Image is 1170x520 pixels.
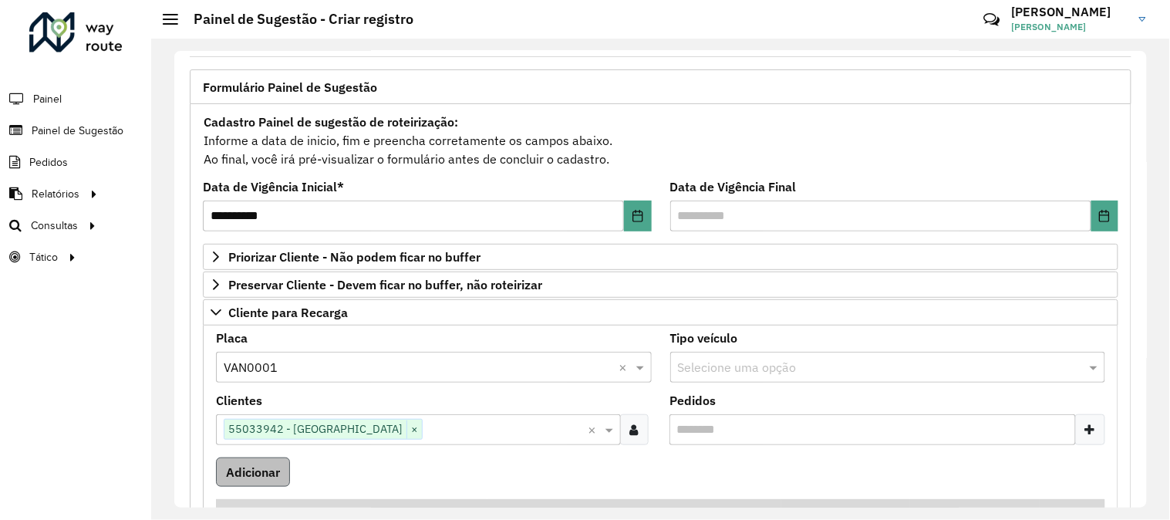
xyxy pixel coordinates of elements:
[224,420,406,438] span: 55033942 - [GEOGRAPHIC_DATA]
[670,177,797,196] label: Data de Vigência Final
[204,114,458,130] strong: Cadastro Painel de sugestão de roteirização:
[624,201,651,231] button: Choose Date
[670,391,716,410] label: Pedidos
[32,123,123,139] span: Painel de Sugestão
[203,177,344,196] label: Data de Vigência Inicial
[228,251,480,263] span: Priorizar Cliente - Não podem ficar no buffer
[228,306,348,319] span: Cliente para Recarga
[203,244,1118,270] a: Priorizar Cliente - Não podem ficar no buffer
[203,112,1118,169] div: Informe a data de inicio, fim e preencha corretamente os campos abaixo. Ao final, você irá pré-vi...
[33,91,62,107] span: Painel
[975,3,1008,36] a: Contato Rápido
[203,299,1118,326] a: Cliente para Recarga
[588,420,602,439] span: Clear all
[670,329,738,347] label: Tipo veículo
[216,329,248,347] label: Placa
[406,420,422,439] span: ×
[203,272,1118,298] a: Preservar Cliente - Devem ficar no buffer, não roteirizar
[216,391,262,410] label: Clientes
[228,279,542,291] span: Preservar Cliente - Devem ficar no buffer, não roteirizar
[31,218,78,234] span: Consultas
[1091,201,1118,231] button: Choose Date
[619,358,632,376] span: Clear all
[203,81,377,93] span: Formulário Painel de Sugestão
[1012,20,1128,34] span: [PERSON_NAME]
[29,249,58,265] span: Tático
[32,186,79,202] span: Relatórios
[29,154,68,171] span: Pedidos
[216,458,290,487] button: Adicionar
[1012,5,1128,19] h3: [PERSON_NAME]
[178,11,413,28] h2: Painel de Sugestão - Criar registro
